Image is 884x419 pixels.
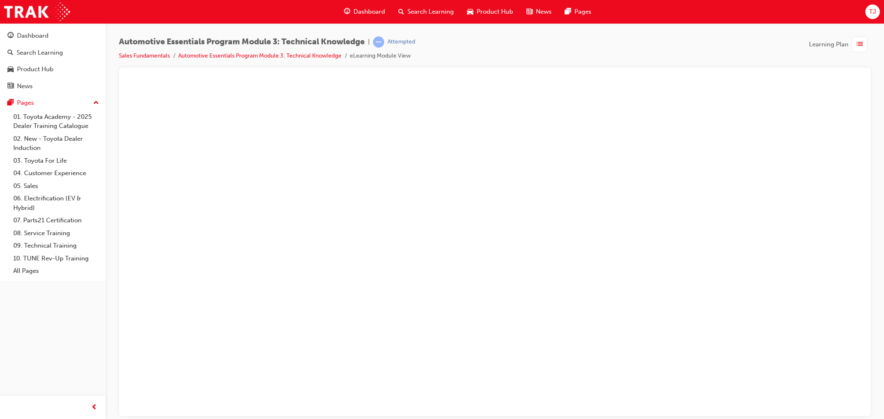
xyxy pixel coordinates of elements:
a: 05. Sales [10,180,102,193]
span: Automotive Essentials Program Module 3: Technical Knowledge [119,37,365,47]
a: 03. Toyota For Life [10,154,102,167]
div: Product Hub [17,65,53,74]
a: search-iconSearch Learning [392,3,460,20]
li: eLearning Module View [350,51,411,61]
a: 02. New - Toyota Dealer Induction [10,132,102,154]
span: Search Learning [407,7,454,17]
span: learningRecordVerb_ATTEMPT-icon [373,36,384,48]
div: News [17,82,33,91]
span: Pages [574,7,591,17]
a: 09. Technical Training [10,239,102,252]
a: Dashboard [3,28,102,43]
a: 10. TUNE Rev-Up Training [10,252,102,265]
div: Dashboard [17,31,48,41]
span: prev-icon [91,402,97,413]
img: Trak [4,2,70,21]
button: Learning Plan [809,36,871,52]
a: pages-iconPages [558,3,598,20]
span: car-icon [7,66,14,73]
a: Automotive Essentials Program Module 3: Technical Knowledge [178,52,341,59]
a: Search Learning [3,45,102,60]
a: All Pages [10,265,102,277]
a: 06. Electrification (EV & Hybrid) [10,192,102,214]
span: search-icon [398,7,404,17]
a: guage-iconDashboard [337,3,392,20]
span: Product Hub [477,7,513,17]
span: pages-icon [565,7,571,17]
span: Dashboard [354,7,385,17]
button: DashboardSearch LearningProduct HubNews [3,26,102,95]
span: | [368,37,370,47]
span: car-icon [467,7,473,17]
button: Pages [3,95,102,111]
span: Learning Plan [809,40,848,49]
a: car-iconProduct Hub [460,3,520,20]
span: News [536,7,552,17]
button: TJ [865,5,880,19]
span: news-icon [526,7,533,17]
a: News [3,79,102,94]
a: news-iconNews [520,3,558,20]
span: news-icon [7,83,14,90]
span: search-icon [7,49,13,57]
a: 08. Service Training [10,227,102,240]
span: guage-icon [344,7,350,17]
span: guage-icon [7,32,14,40]
span: pages-icon [7,99,14,107]
div: Pages [17,98,34,108]
span: up-icon [93,98,99,108]
div: Search Learning [17,48,63,58]
a: Product Hub [3,62,102,77]
div: Attempted [388,38,415,46]
a: 07. Parts21 Certification [10,214,102,227]
a: Sales Fundamentals [119,52,170,59]
a: 04. Customer Experience [10,167,102,180]
span: TJ [869,7,876,17]
span: list-icon [857,39,863,50]
a: 01. Toyota Academy - 2025 Dealer Training Catalogue [10,111,102,132]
